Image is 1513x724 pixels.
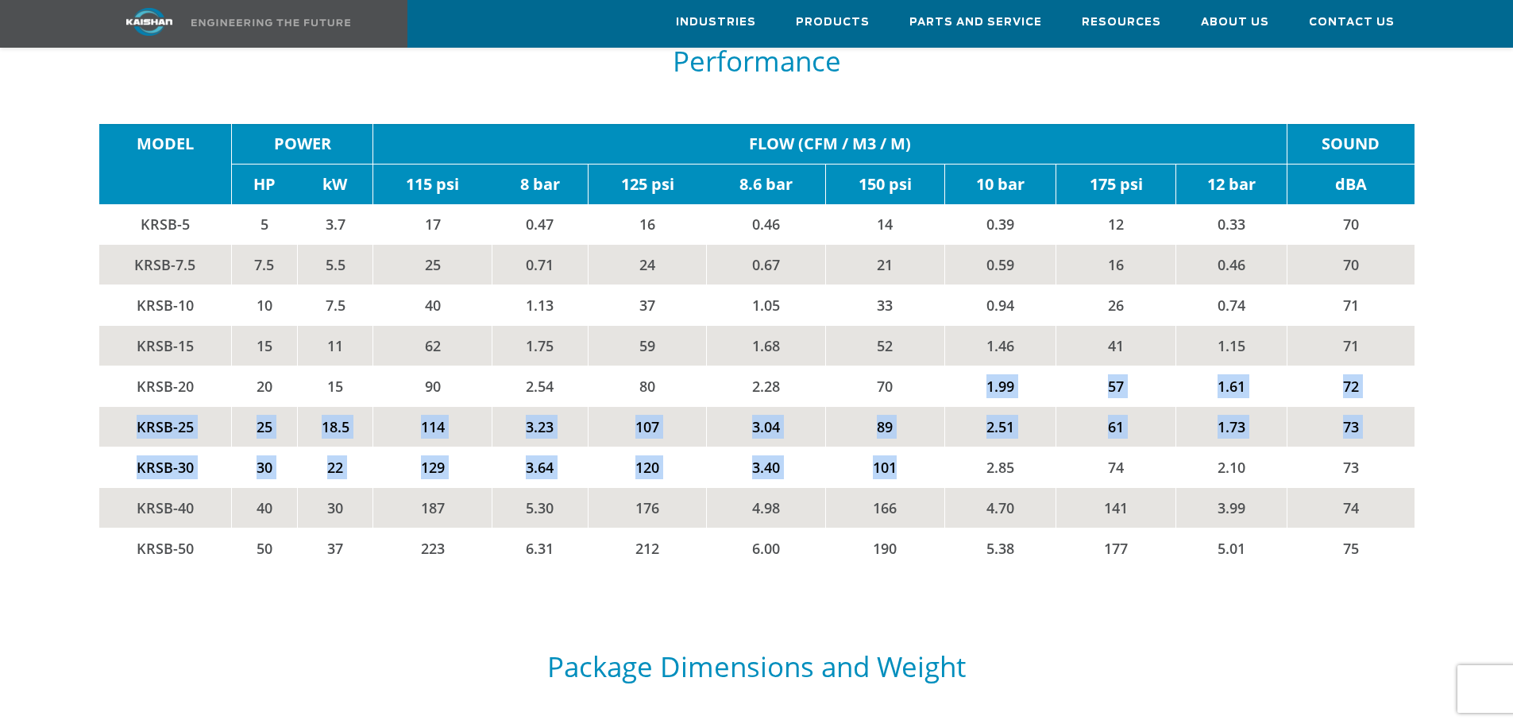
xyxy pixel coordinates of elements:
a: About Us [1201,1,1269,44]
td: 5.01 [1175,528,1287,568]
td: 62 [373,325,492,366]
td: 1.13 [492,285,588,325]
td: 1.61 [1175,366,1287,406]
td: KRSB-10 [99,285,232,325]
span: Resources [1082,14,1161,32]
td: 2.85 [945,447,1056,487]
td: 212 [588,528,707,568]
td: 5 [231,204,297,245]
td: KRSB-25 [99,406,232,447]
td: 16 [588,204,707,245]
td: 5.5 [297,244,373,285]
a: Products [796,1,870,44]
td: 223 [373,528,492,568]
td: 25 [231,406,297,447]
td: 175 psi [1056,164,1175,204]
td: 40 [373,285,492,325]
td: SOUND [1287,124,1415,165]
td: 3.40 [707,447,826,487]
td: 115 psi [373,164,492,204]
td: 50 [231,528,297,568]
td: 4.70 [945,487,1056,528]
td: 26 [1056,285,1175,325]
td: 0.39 [945,204,1056,245]
td: 177 [1056,528,1175,568]
td: 0.47 [492,204,588,245]
td: 37 [297,528,373,568]
img: kaishan logo [90,8,209,36]
td: 70 [1287,244,1415,285]
td: KRSB-7.5 [99,244,232,285]
td: 22 [297,447,373,487]
span: Parts and Service [909,14,1042,32]
span: About Us [1201,14,1269,32]
td: 0.59 [945,244,1056,285]
td: 74 [1287,487,1415,528]
h5: Performance [99,46,1415,76]
td: 0.74 [1175,285,1287,325]
td: 120 [588,447,707,487]
td: 176 [588,487,707,528]
td: 71 [1287,285,1415,325]
td: 187 [373,487,492,528]
td: 15 [231,325,297,366]
td: 3.23 [492,406,588,447]
td: 33 [825,285,944,325]
td: 30 [297,487,373,528]
td: 17 [373,204,492,245]
td: dBA [1287,164,1415,204]
td: 3.99 [1175,487,1287,528]
td: KRSB-15 [99,325,232,366]
td: 4.98 [707,487,826,528]
td: 2.54 [492,366,588,406]
td: 0.71 [492,244,588,285]
td: 59 [588,325,707,366]
td: 1.46 [945,325,1056,366]
td: 2.28 [707,366,826,406]
td: 10 [231,285,297,325]
td: 2.10 [1175,447,1287,487]
td: 3.7 [297,204,373,245]
td: 5.30 [492,487,588,528]
td: 1.15 [1175,325,1287,366]
td: 12 [1056,204,1175,245]
td: 0.46 [1175,244,1287,285]
td: 114 [373,406,492,447]
td: 107 [588,406,707,447]
td: 41 [1056,325,1175,366]
a: Parts and Service [909,1,1042,44]
td: KRSB-30 [99,447,232,487]
td: 10 bar [945,164,1056,204]
td: 16 [1056,244,1175,285]
td: 0.67 [707,244,826,285]
td: 0.46 [707,204,826,245]
td: 6.00 [707,528,826,568]
td: 74 [1056,447,1175,487]
td: 190 [825,528,944,568]
td: 166 [825,487,944,528]
td: 61 [1056,406,1175,447]
td: 7.5 [297,285,373,325]
span: Industries [676,14,756,32]
td: MODEL [99,124,232,165]
td: kW [297,164,373,204]
td: 40 [231,487,297,528]
td: 52 [825,325,944,366]
a: Resources [1082,1,1161,44]
td: 7.5 [231,244,297,285]
td: 2.51 [945,406,1056,447]
span: Contact Us [1309,14,1395,32]
td: POWER [231,124,373,165]
td: 1.73 [1175,406,1287,447]
td: 12 bar [1175,164,1287,204]
td: FLOW (CFM / M3 / M) [373,124,1287,165]
td: 72 [1287,366,1415,406]
td: 1.68 [707,325,826,366]
img: Engineering the future [191,19,350,26]
td: 0.94 [945,285,1056,325]
td: 0.33 [1175,204,1287,245]
td: KRSB-50 [99,528,232,568]
td: 70 [1287,204,1415,245]
td: 89 [825,406,944,447]
a: Contact Us [1309,1,1395,44]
